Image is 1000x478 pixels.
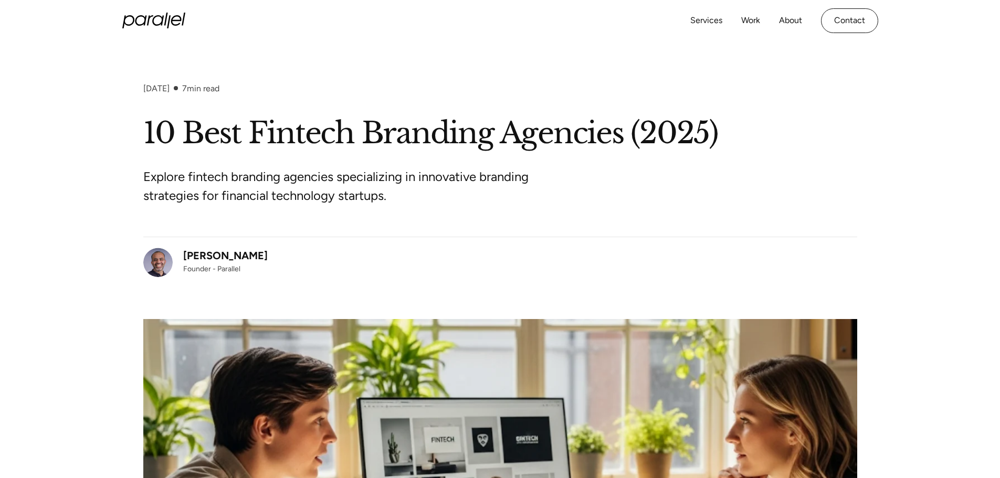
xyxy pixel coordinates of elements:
[143,114,857,153] h1: 10 Best Fintech Branding Agencies (2025)
[821,8,878,33] a: Contact
[182,83,219,93] div: min read
[690,13,722,28] a: Services
[183,263,268,274] div: Founder - Parallel
[143,167,537,205] p: Explore fintech branding agencies specializing in innovative branding strategies for financial te...
[143,248,268,277] a: [PERSON_NAME]Founder - Parallel
[741,13,760,28] a: Work
[183,248,268,263] div: [PERSON_NAME]
[779,13,802,28] a: About
[122,13,185,28] a: home
[182,83,187,93] span: 7
[143,83,170,93] div: [DATE]
[143,248,173,277] img: Robin Dhanwani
